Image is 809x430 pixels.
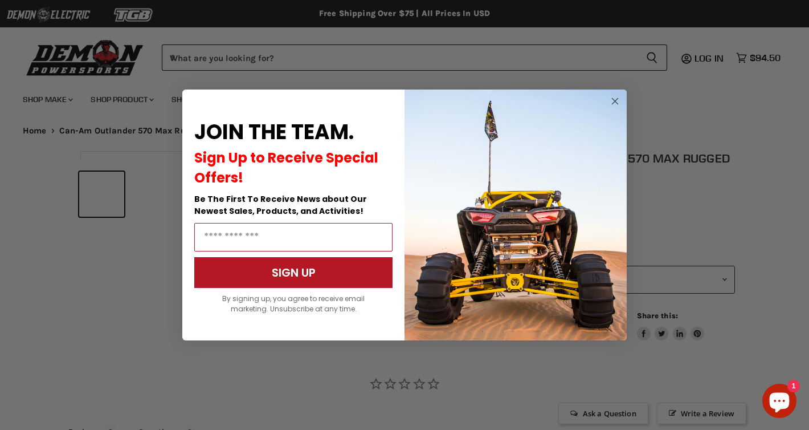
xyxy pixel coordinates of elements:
button: Close dialog [608,94,622,108]
button: SIGN UP [194,257,393,288]
input: Email Address [194,223,393,251]
img: a9095488-b6e7-41ba-879d-588abfab540b.jpeg [404,90,627,340]
span: By signing up, you agree to receive email marketing. Unsubscribe at any time. [222,294,365,314]
span: Sign Up to Receive Special Offers! [194,148,378,187]
span: Be The First To Receive News about Our Newest Sales, Products, and Activities! [194,193,367,217]
inbox-online-store-chat: Shopify online store chat [759,384,800,421]
span: JOIN THE TEAM. [194,117,354,147]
